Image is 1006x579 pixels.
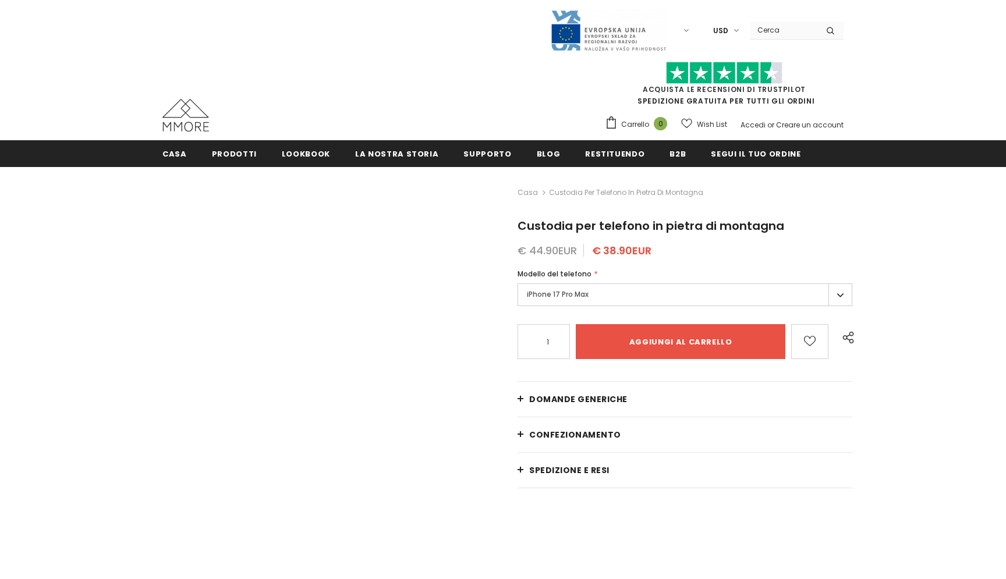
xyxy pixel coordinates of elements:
a: Acquista le recensioni di TrustPilot [643,84,806,94]
span: Custodia per telefono in pietra di montagna [549,186,703,200]
a: CONFEZIONAMENTO [518,417,852,452]
a: supporto [463,140,511,166]
span: Wish List [697,119,727,130]
input: Search Site [750,22,817,38]
span: CONFEZIONAMENTO [529,429,621,441]
a: La nostra storia [355,140,438,166]
a: Javni Razpis [550,25,667,35]
a: Domande generiche [518,382,852,417]
span: B2B [670,148,686,159]
a: Restituendo [585,140,644,166]
a: Carrello 0 [605,116,673,133]
span: Casa [162,148,187,159]
a: B2B [670,140,686,166]
span: Prodotti [212,148,257,159]
span: Lookbook [282,148,330,159]
a: Accedi [741,120,766,130]
span: La nostra storia [355,148,438,159]
img: Javni Razpis [550,9,667,52]
span: USD [713,25,728,37]
span: Spedizione e resi [529,464,610,476]
span: SPEDIZIONE GRATUITA PER TUTTI GLI ORDINI [605,67,844,106]
span: Carrello [621,119,649,130]
span: € 38.90EUR [592,243,651,258]
span: Custodia per telefono in pietra di montagna [518,218,784,234]
a: Segui il tuo ordine [711,140,800,166]
a: Prodotti [212,140,257,166]
img: Fidati di Pilot Stars [666,62,782,84]
span: 0 [654,117,667,130]
span: € 44.90EUR [518,243,577,258]
a: Casa [518,186,538,200]
a: Casa [162,140,187,166]
span: supporto [463,148,511,159]
label: iPhone 17 Pro Max [518,283,852,306]
span: Restituendo [585,148,644,159]
a: Wish List [681,114,727,134]
span: Domande generiche [529,393,628,405]
a: Blog [537,140,561,166]
span: Modello del telefono [518,269,591,279]
a: Creare un account [776,120,844,130]
span: Blog [537,148,561,159]
span: or [767,120,774,130]
img: Casi MMORE [162,99,209,132]
a: Lookbook [282,140,330,166]
span: Segui il tuo ordine [711,148,800,159]
a: Spedizione e resi [518,453,852,488]
input: Aggiungi al carrello [576,324,785,359]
